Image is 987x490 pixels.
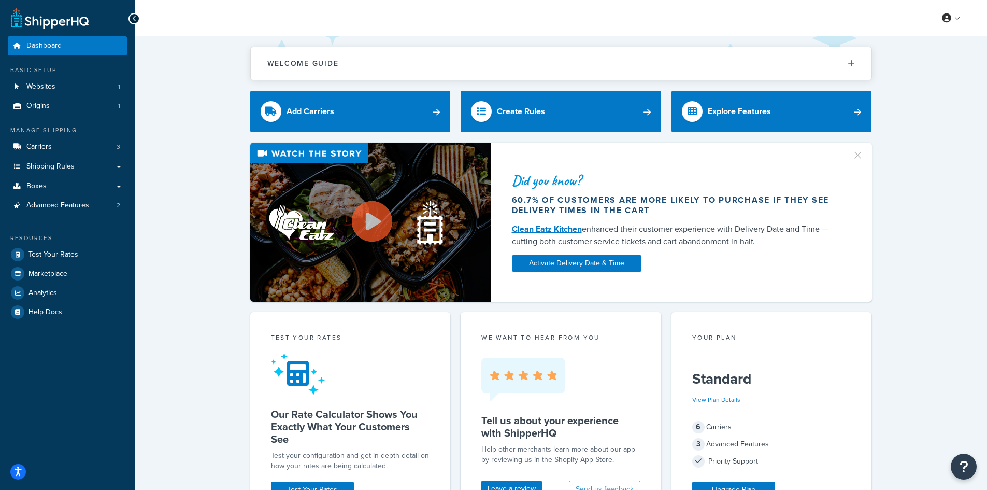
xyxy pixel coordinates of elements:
div: Test your rates [271,333,430,345]
div: enhanced their customer experience with Delivery Date and Time — cutting both customer service ti... [512,223,839,248]
li: Carriers [8,137,127,157]
span: 1 [118,102,120,110]
div: Priority Support [692,454,851,469]
a: Add Carriers [250,91,451,132]
div: 60.7% of customers are more likely to purchase if they see delivery times in the cart [512,195,839,216]
h2: Welcome Guide [267,60,339,67]
a: Advanced Features2 [8,196,127,215]
div: Test your configuration and get in-depth detail on how your rates are being calculated. [271,451,430,471]
div: Basic Setup [8,66,127,75]
div: Advanced Features [692,437,851,452]
a: Origins1 [8,96,127,116]
div: Create Rules [497,104,545,119]
a: Help Docs [8,303,127,321]
p: Help other merchants learn more about our app by reviewing us in the Shopify App Store. [481,444,640,465]
span: Origins [26,102,50,110]
h5: Tell us about your experience with ShipperHQ [481,414,640,439]
li: Advanced Features [8,196,127,215]
span: Marketplace [28,270,67,278]
span: 3 [117,143,120,151]
button: Open Resource Center [951,454,977,480]
a: Test Your Rates [8,245,127,264]
li: Websites [8,77,127,96]
a: Websites1 [8,77,127,96]
span: Boxes [26,182,47,191]
div: Resources [8,234,127,243]
div: Carriers [692,420,851,435]
div: Did you know? [512,173,839,188]
div: Explore Features [708,104,771,119]
p: we want to hear from you [481,333,640,342]
li: Origins [8,96,127,116]
a: Create Rules [461,91,661,132]
span: Shipping Rules [26,162,75,171]
a: Dashboard [8,36,127,55]
button: Welcome Guide [251,47,871,80]
span: 2 [117,201,120,210]
span: Help Docs [28,308,62,317]
span: Dashboard [26,41,62,50]
span: 6 [692,421,705,433]
div: Your Plan [692,333,851,345]
span: Advanced Features [26,201,89,210]
a: Analytics [8,284,127,302]
a: Carriers3 [8,137,127,157]
a: Explore Features [671,91,872,132]
span: 1 [118,82,120,91]
span: Websites [26,82,55,91]
a: Shipping Rules [8,157,127,176]
img: Video thumbnail [250,143,491,302]
span: Carriers [26,143,52,151]
a: Clean Eatz Kitchen [512,223,582,235]
span: Test Your Rates [28,250,78,259]
a: Boxes [8,177,127,196]
span: Analytics [28,289,57,298]
a: Marketplace [8,264,127,283]
div: Manage Shipping [8,126,127,135]
span: 3 [692,438,705,451]
a: Activate Delivery Date & Time [512,255,641,272]
h5: Standard [692,371,851,387]
div: Add Carriers [287,104,334,119]
h5: Our Rate Calculator Shows You Exactly What Your Customers See [271,408,430,445]
a: View Plan Details [692,395,740,404]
